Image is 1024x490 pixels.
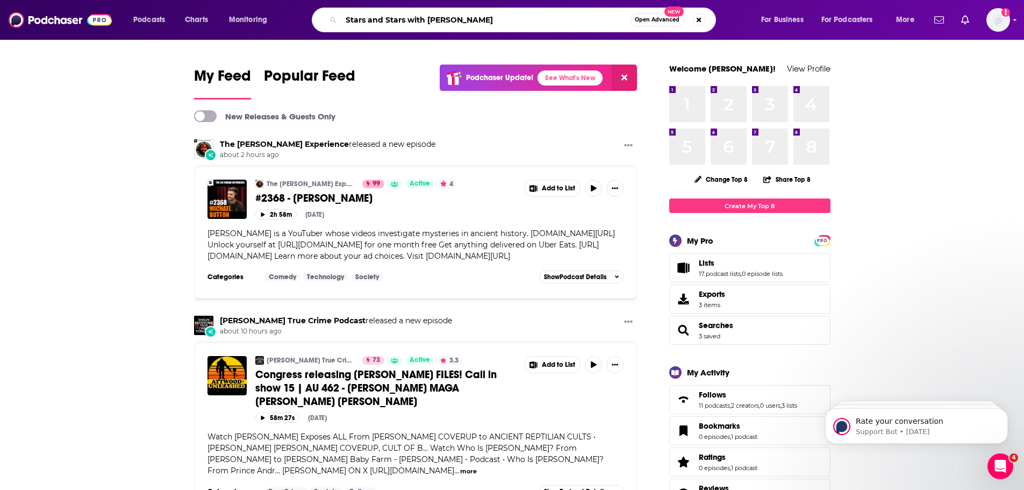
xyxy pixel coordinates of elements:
button: Show More Button [525,357,581,373]
p: Podchaser Update! [466,73,533,82]
a: Create My Top 8 [669,198,830,213]
span: 3 items [699,301,725,309]
span: Ratings [669,448,830,477]
a: 3 saved [699,332,720,340]
img: The Joe Rogan Experience [194,139,213,159]
a: Active [405,356,434,365]
a: The Joe Rogan Experience [255,180,264,188]
span: Active [410,355,430,366]
a: Active [405,180,434,188]
a: Congress releasing [PERSON_NAME] FILES! Call in show 15 | AU 462 - [PERSON_NAME] MAGA [PERSON_NAM... [255,368,517,408]
a: Bookmarks [673,423,694,438]
span: Podcasts [133,12,165,27]
button: open menu [814,11,889,29]
span: Congress releasing [PERSON_NAME] FILES! Call in show 15 | AU 462 - [PERSON_NAME] MAGA [PERSON_NAM... [255,368,497,408]
svg: Add a profile image [1001,8,1010,17]
button: 4 [437,180,456,188]
span: #2368 - [PERSON_NAME] [255,191,373,205]
a: #2368 - [PERSON_NAME] [255,191,517,205]
button: Change Top 8 [688,173,755,186]
a: 73 [362,356,384,365]
span: , [730,402,731,409]
span: Searches [669,316,830,345]
button: Show More Button [525,180,581,196]
h3: Categories [207,273,256,281]
span: For Business [761,12,804,27]
a: Shaun Attwoods True Crime Podcast [255,356,264,365]
a: Shaun Attwoods True Crime Podcast [220,316,366,325]
span: Add to List [542,361,575,369]
span: Add to List [542,184,575,193]
button: 3.3 [437,356,462,365]
a: 0 users [760,402,780,409]
button: Show profile menu [986,8,1010,32]
a: The [PERSON_NAME] Experience [267,180,355,188]
span: , [730,464,731,472]
span: My Feed [194,67,251,91]
span: , [759,402,760,409]
a: Searches [699,321,733,330]
a: Comedy [264,273,300,281]
a: Bookmarks [699,421,757,431]
a: Society [351,273,383,281]
span: , [741,270,742,278]
div: [DATE] [308,414,327,422]
button: open menu [126,11,179,29]
a: 1 podcast [731,464,757,472]
a: Charts [178,11,214,29]
a: Searches [673,323,694,338]
div: My Activity [687,367,729,378]
div: New Episode [205,326,217,338]
a: Podchaser - Follow, Share and Rate Podcasts [9,10,112,30]
span: Follows [699,390,726,400]
a: 1 podcast [731,433,757,441]
span: Charts [185,12,208,27]
div: My Pro [687,236,713,246]
span: Lists [699,258,714,268]
span: about 10 hours ago [220,327,452,336]
a: View Profile [787,63,830,74]
button: open menu [889,11,928,29]
img: Shaun Attwoods True Crime Podcast [194,316,213,335]
a: Lists [699,258,783,268]
a: See What's New [538,70,603,86]
iframe: Intercom notifications message [809,386,1024,461]
img: #2368 - Michael Button [207,180,247,219]
span: Active [410,179,430,189]
span: Popular Feed [264,67,355,91]
a: Follows [673,392,694,407]
a: Ratings [673,455,694,470]
span: More [896,12,914,27]
a: My Feed [194,67,251,100]
span: Exports [699,289,725,299]
a: Lists [673,260,694,275]
span: Show Podcast Details [544,273,606,281]
button: Share Top 8 [763,169,811,190]
span: 73 [373,355,380,366]
span: , [730,433,731,441]
a: PRO [816,236,829,244]
span: ... [454,466,459,475]
span: Bookmarks [669,416,830,445]
a: The Joe Rogan Experience [220,139,349,149]
a: Show notifications dropdown [957,11,973,29]
div: New Episode [205,149,217,161]
a: 2 creators [731,402,759,409]
a: Exports [669,285,830,314]
button: Show More Button [606,356,624,373]
h3: released a new episode [220,139,435,150]
a: Welcome [PERSON_NAME]! [669,63,776,74]
button: open menu [754,11,817,29]
a: Popular Feed [264,67,355,100]
img: Congress releasing EPSTEIN FILES! Call in show 15 | AU 462 - Trump MAGA Maxwell Bill Barr [207,356,247,395]
span: New [664,6,684,17]
div: [DATE] [305,211,324,218]
span: , [780,402,782,409]
a: 3 lists [782,402,797,409]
